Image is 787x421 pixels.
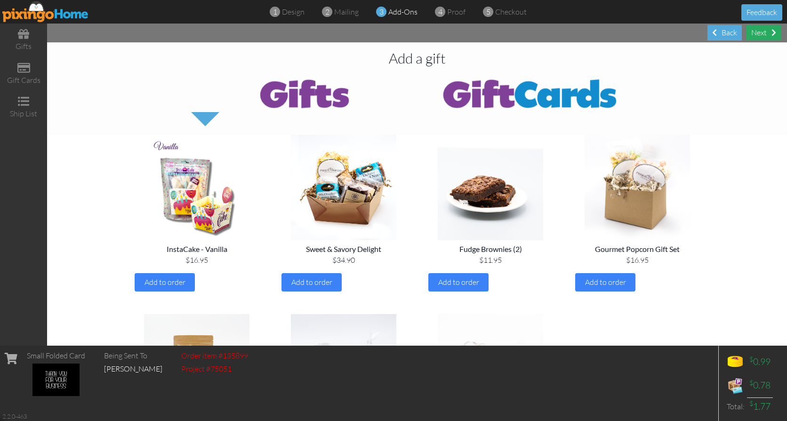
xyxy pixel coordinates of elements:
[104,350,162,361] div: Being Sent To
[585,277,626,287] span: Add to order
[726,353,745,372] img: points-icon.png
[47,50,787,67] div: Add a gift
[495,7,527,16] span: checkout
[131,135,263,240] img: Front of men's Basic Tee in black.
[191,74,417,112] img: gifts-toggle.png
[749,355,753,363] sup: $
[575,244,699,255] div: Gourmet Popcorn Gift Set
[388,7,418,16] span: add-ons
[27,350,85,361] div: Small Folded Card
[334,7,359,16] span: mailing
[571,135,703,240] img: Front of men's Basic Tee in black.
[428,244,553,255] div: Fudge Brownies (2)
[438,277,479,287] span: Add to order
[281,244,406,255] div: Sweet & Savory Delight
[575,255,699,266] div: $16.95
[447,7,466,16] span: proof
[325,7,329,17] span: 2
[145,277,185,287] span: Add to order
[747,350,773,374] td: 0.99
[281,255,406,266] div: $34.90
[417,74,643,112] img: gift-cards-toggle2.png
[747,25,781,40] div: Next
[749,379,753,387] sup: $
[278,314,410,420] img: Front of men's Basic Tee in black.
[747,374,773,397] td: 0.78
[181,364,248,374] div: Project #75051
[741,4,782,21] button: Feedback
[135,255,259,266] div: $16.95
[32,364,80,396] img: 135899-1-1758191200678-cb9af2677103ab71-qa.jpg
[2,412,27,421] div: 2.2.0-463
[723,397,747,415] td: Total:
[104,364,162,373] span: [PERSON_NAME]
[282,7,305,16] span: design
[747,397,773,415] td: 1.77
[278,135,410,240] img: Front of men's Basic Tee in black.
[749,399,753,407] sup: $
[131,314,263,420] img: Front of men's Basic Tee in black.
[438,7,442,17] span: 4
[181,350,248,361] div: Order item #135899
[291,277,332,287] span: Add to order
[425,135,556,240] img: Front of men's Basic Tee in black.
[2,1,89,22] img: pixingo logo
[571,314,703,420] img: Front of men's Basic Tee in black.
[273,7,277,17] span: 1
[135,244,259,255] div: InstaCake - Vanilla
[379,7,384,17] span: 3
[726,376,745,395] img: expense-icon.png
[428,255,553,266] div: $11.95
[425,314,556,420] img: Front of men's Basic Tee in black.
[707,25,742,40] div: Back
[486,7,490,17] span: 5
